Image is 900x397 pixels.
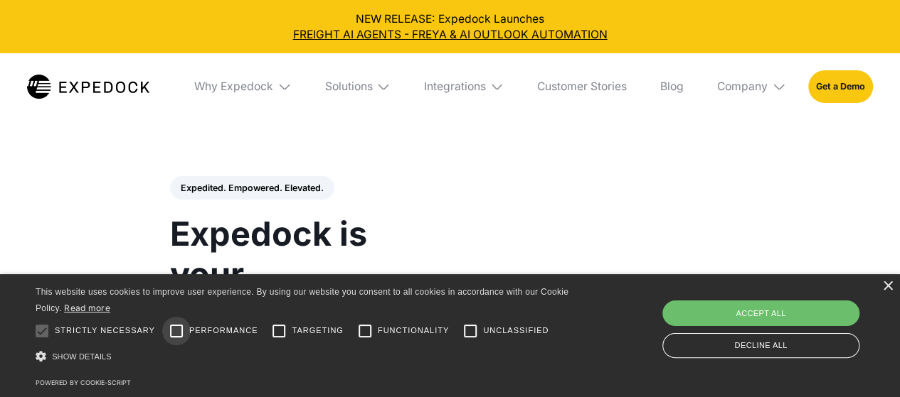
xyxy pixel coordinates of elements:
[64,303,110,313] a: Read more
[11,27,889,43] a: FREIGHT AI AGENTS - FREYA & AI OUTLOOK AUTOMATION
[52,352,112,361] span: Show details
[829,329,900,397] iframe: Chat Widget
[662,300,859,326] div: Accept all
[324,80,372,94] div: Solutions
[662,333,859,358] div: Decline all
[808,70,873,102] a: Get a Demo
[183,53,302,120] div: Why Expedock
[378,325,449,337] span: Functionality
[36,347,574,366] div: Show details
[189,325,258,337] span: Performance
[55,325,155,337] span: Strictly necessary
[882,281,893,292] div: Close
[194,80,273,94] div: Why Expedock
[706,53,797,120] div: Company
[11,11,889,43] div: NEW RELEASE: Expedock Launches
[526,53,638,120] a: Customer Stories
[413,53,515,120] div: Integrations
[170,214,434,374] h1: Expedock is your competitive advantage
[650,53,695,120] a: Blog
[424,80,486,94] div: Integrations
[36,379,131,386] a: Powered by cookie-script
[314,53,402,120] div: Solutions
[292,325,343,337] span: Targeting
[483,325,549,337] span: Unclassified
[36,287,568,313] span: This website uses cookies to improve user experience. By using our website you consent to all coo...
[717,80,768,94] div: Company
